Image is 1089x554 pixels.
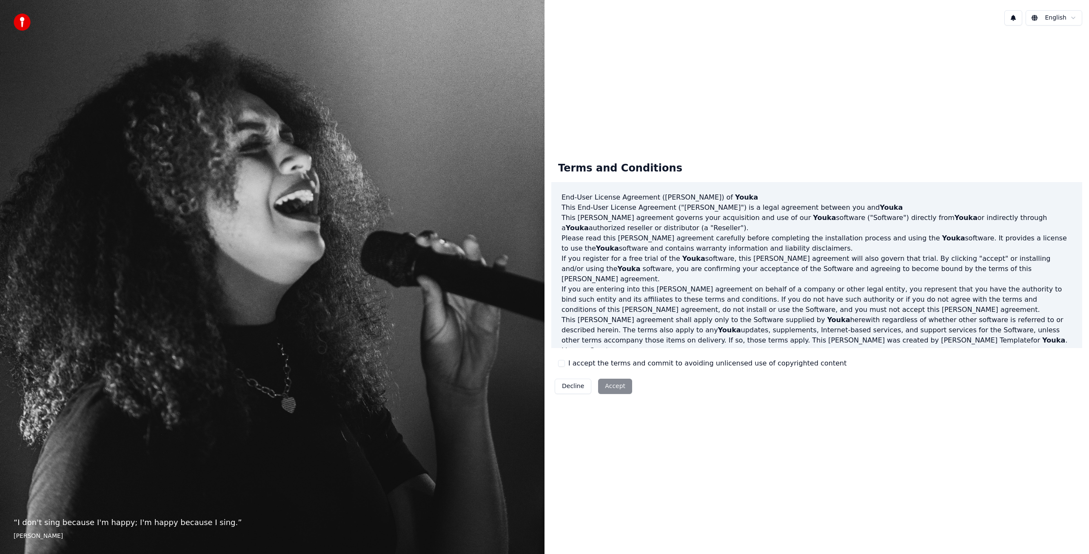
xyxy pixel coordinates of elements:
[562,254,1072,284] p: If you register for a free trial of the software, this [PERSON_NAME] agreement will also govern t...
[562,315,1072,346] p: This [PERSON_NAME] agreement shall apply only to the Software supplied by herewith regardless of ...
[568,358,847,368] label: I accept the terms and commit to avoiding unlicensed use of copyrighted content
[618,265,641,273] span: Youka
[955,214,978,222] span: Youka
[562,346,1072,356] h3: License Grant
[1042,336,1065,344] span: Youka
[596,244,619,252] span: Youka
[562,203,1072,213] p: This End-User License Agreement ("[PERSON_NAME]") is a legal agreement between you and
[682,254,705,263] span: Youka
[562,284,1072,315] p: If you are entering into this [PERSON_NAME] agreement on behalf of a company or other legal entit...
[14,532,531,540] footer: [PERSON_NAME]
[941,336,1031,344] a: [PERSON_NAME] Template
[735,193,758,201] span: Youka
[827,316,850,324] span: Youka
[562,233,1072,254] p: Please read this [PERSON_NAME] agreement carefully before completing the installation process and...
[562,192,1072,203] h3: End-User License Agreement ([PERSON_NAME]) of
[813,214,836,222] span: Youka
[718,326,741,334] span: Youka
[555,379,591,394] button: Decline
[942,234,965,242] span: Youka
[880,203,903,211] span: Youka
[551,155,689,182] div: Terms and Conditions
[14,14,31,31] img: youka
[562,213,1072,233] p: This [PERSON_NAME] agreement governs your acquisition and use of our software ("Software") direct...
[566,224,589,232] span: Youka
[14,517,531,528] p: “ I don't sing because I'm happy; I'm happy because I sing. ”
